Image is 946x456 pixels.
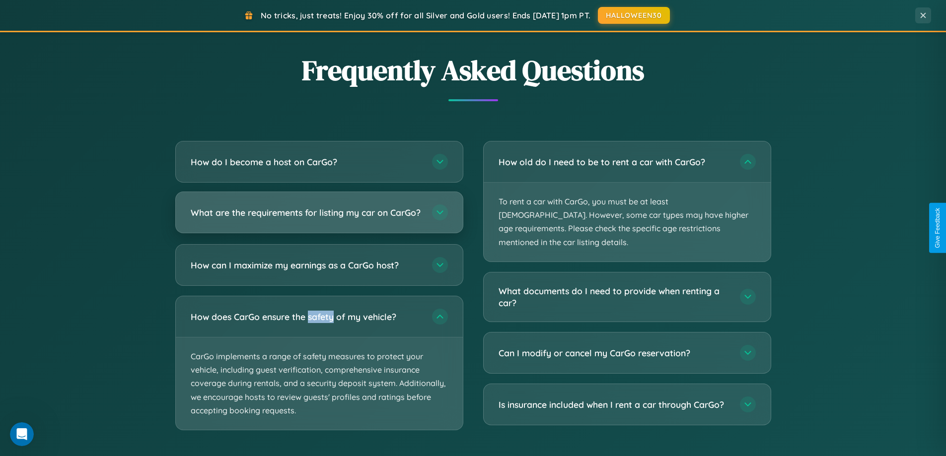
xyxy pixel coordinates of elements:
h3: How old do I need to be to rent a car with CarGo? [499,156,730,168]
div: Give Feedback [934,208,941,248]
h3: Can I modify or cancel my CarGo reservation? [499,347,730,359]
h3: How does CarGo ensure the safety of my vehicle? [191,311,422,323]
iframe: Intercom live chat [10,422,34,446]
h3: Is insurance included when I rent a car through CarGo? [499,398,730,411]
span: No tricks, just treats! Enjoy 30% off for all Silver and Gold users! Ends [DATE] 1pm PT. [261,10,590,20]
button: HALLOWEEN30 [598,7,670,24]
h3: How can I maximize my earnings as a CarGo host? [191,259,422,271]
p: To rent a car with CarGo, you must be at least [DEMOGRAPHIC_DATA]. However, some car types may ha... [484,183,771,261]
h3: How do I become a host on CarGo? [191,156,422,168]
h2: Frequently Asked Questions [175,51,771,89]
p: CarGo implements a range of safety measures to protect your vehicle, including guest verification... [176,337,463,430]
h3: What documents do I need to provide when renting a car? [499,285,730,309]
h3: What are the requirements for listing my car on CarGo? [191,206,422,219]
